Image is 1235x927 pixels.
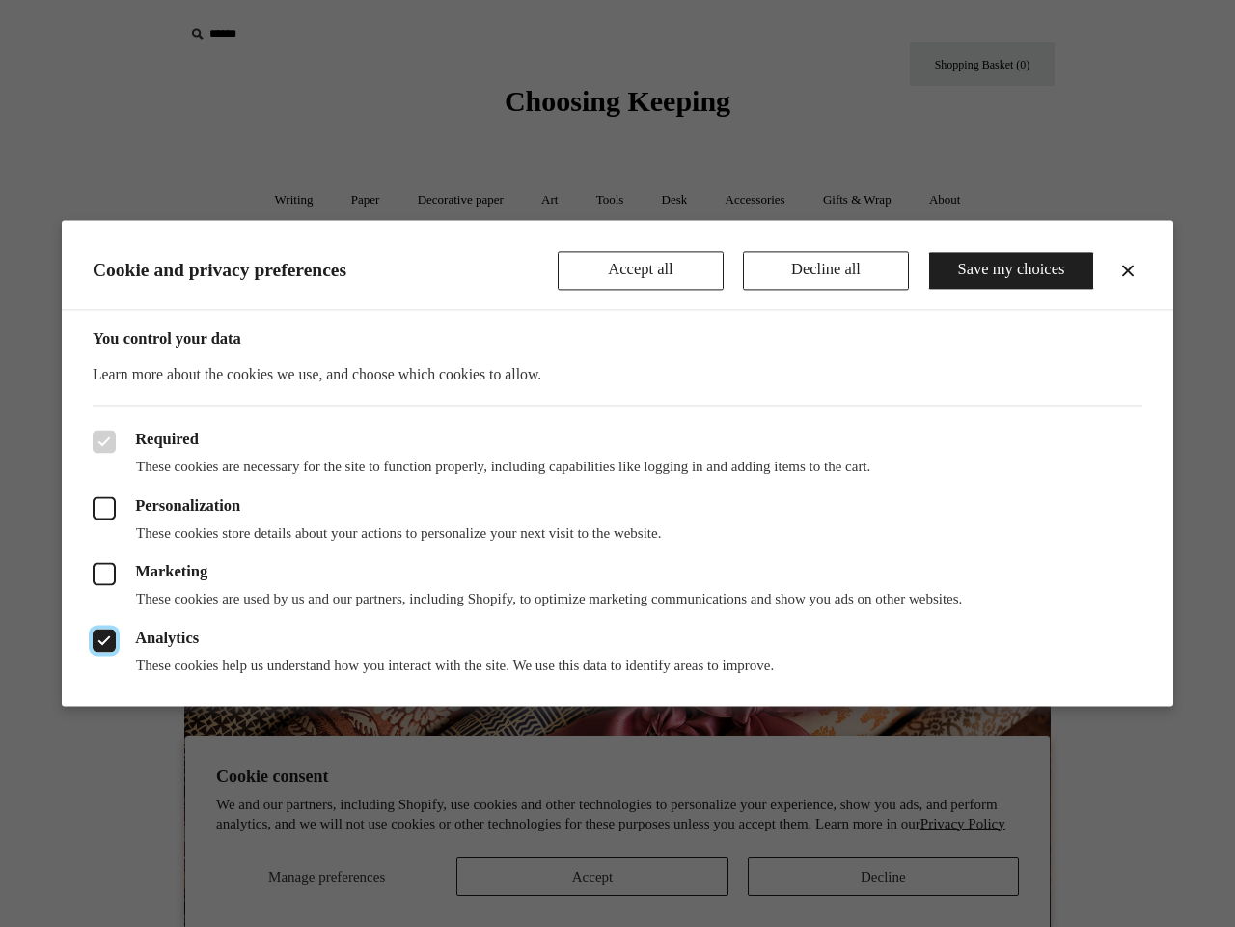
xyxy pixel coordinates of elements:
label: Required [93,431,1142,454]
h2: Cookie and privacy preferences [93,260,558,282]
p: These cookies are necessary for the site to function properly, including capabilities like loggin... [93,459,1142,478]
label: Analytics [93,629,1142,652]
button: Close dialog [1116,259,1139,282]
h3: You control your data [93,329,1142,349]
button: Decline all [743,251,909,290]
p: These cookies help us understand how you interact with the site. We use this data to identify are... [93,657,1142,676]
button: Accept all [558,251,724,290]
p: Learn more about the cookies we use, and choose which cookies to allow. [93,363,1142,386]
button: Save my choices [928,251,1094,290]
label: Marketing [93,563,1142,586]
p: These cookies store details about your actions to personalize your next visit to the website. [93,524,1142,544]
label: Personalization [93,496,1142,520]
p: These cookies are used by us and our partners, including Shopify, to optimize marketing communica... [93,591,1142,610]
